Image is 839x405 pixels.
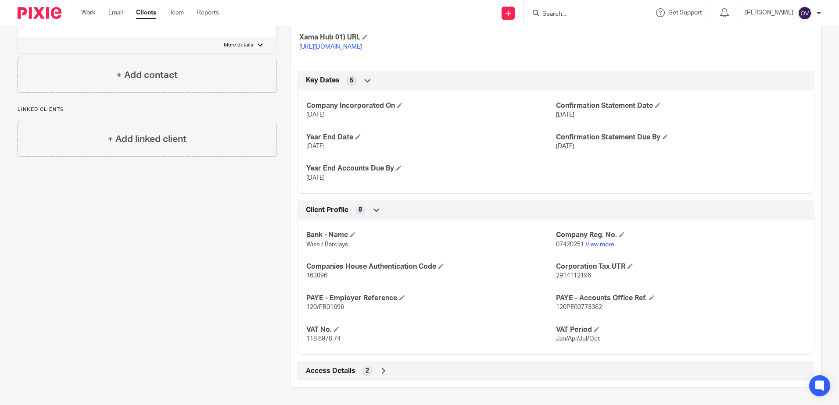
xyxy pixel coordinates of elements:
h4: VAT No. [306,325,556,334]
span: Key Dates [306,76,340,85]
h4: Companies House Authentication Code [306,262,556,271]
h4: Company Reg. No. [556,231,805,240]
a: Clients [136,8,156,17]
h4: Bank - Name [306,231,556,240]
span: [DATE] [556,112,574,118]
span: 8 [359,206,362,214]
span: 163096 [306,273,327,279]
a: Team [169,8,184,17]
a: Work [81,8,95,17]
a: View more [585,242,614,248]
h4: + Add contact [116,68,178,82]
a: Reports [197,8,219,17]
span: 2914112196 [556,273,591,279]
span: [DATE] [556,143,574,149]
h4: Year End Date [306,133,556,142]
h4: Xama Hub 01) URL [299,33,556,42]
a: [URL][DOMAIN_NAME] [299,44,362,50]
span: [DATE] [306,112,325,118]
h4: Corporation Tax UTR [556,262,805,271]
h4: PAYE - Accounts Office Ref. [556,294,805,303]
span: 118 6976 74 [306,336,341,342]
p: Linked clients [18,106,276,113]
h4: Company Incorporated On [306,101,556,110]
a: Email [108,8,123,17]
span: [DATE] [306,175,325,181]
span: [DATE] [306,143,325,149]
h4: Year End Accounts Due By [306,164,556,173]
h4: VAT Period [556,325,805,334]
span: Get Support [668,10,702,16]
p: [PERSON_NAME] [745,8,793,17]
img: svg%3E [798,6,812,20]
span: Access Details [306,366,355,376]
h4: + Add linked client [108,132,186,146]
h4: PAYE - Employer Reference [306,294,556,303]
span: 2 [366,366,369,375]
span: Client Profile [306,206,348,215]
span: Wise / Barclays [306,242,348,248]
h4: Confirmation Statement Due By [556,133,805,142]
span: 120/FB01696 [306,304,344,310]
span: 07420251 [556,242,584,248]
p: More details [224,42,253,49]
span: 5 [350,76,353,85]
h4: Confirmation Statement Date [556,101,805,110]
img: Pixie [18,7,61,19]
span: Jan/Apr/Jul/Oct [556,336,600,342]
span: 120PE00773362 [556,304,602,310]
input: Search [541,11,620,18]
